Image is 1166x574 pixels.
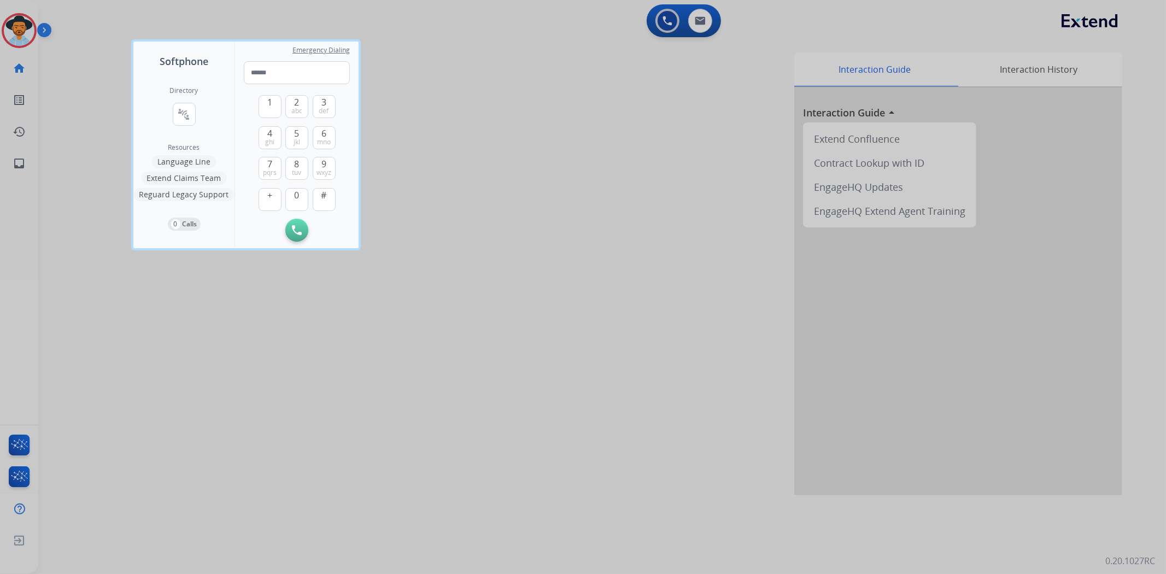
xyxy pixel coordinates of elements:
span: 0 [295,189,300,202]
span: wxyz [317,168,331,177]
button: 1 [259,95,282,118]
button: 4ghi [259,126,282,149]
span: 7 [267,157,272,171]
span: jkl [294,138,300,147]
span: 2 [295,96,300,109]
img: call-button [292,225,302,235]
button: 0 [285,188,308,211]
button: 7pqrs [259,157,282,180]
span: Emergency Dialing [292,46,350,55]
button: Language Line [152,155,216,168]
span: 5 [295,127,300,140]
p: 0.20.1027RC [1105,554,1155,567]
span: ghi [265,138,274,147]
mat-icon: connect_without_contact [178,108,191,121]
span: mno [317,138,331,147]
span: 3 [321,96,326,109]
h2: Directory [170,86,198,95]
span: 8 [295,157,300,171]
button: 9wxyz [313,157,336,180]
span: 6 [321,127,326,140]
span: def [319,107,329,115]
button: 8tuv [285,157,308,180]
p: 0 [171,219,180,229]
span: + [267,189,272,202]
button: 6mno [313,126,336,149]
span: pqrs [263,168,277,177]
p: Calls [183,219,197,229]
span: tuv [292,168,302,177]
button: # [313,188,336,211]
span: 9 [321,157,326,171]
button: Reguard Legacy Support [134,188,235,201]
span: # [321,189,327,202]
span: abc [291,107,302,115]
button: 5jkl [285,126,308,149]
button: + [259,188,282,211]
button: 0Calls [168,218,201,231]
button: Extend Claims Team [142,172,227,185]
span: Softphone [160,54,208,69]
span: 1 [267,96,272,109]
span: Resources [168,143,200,152]
button: 3def [313,95,336,118]
button: 2abc [285,95,308,118]
span: 4 [267,127,272,140]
